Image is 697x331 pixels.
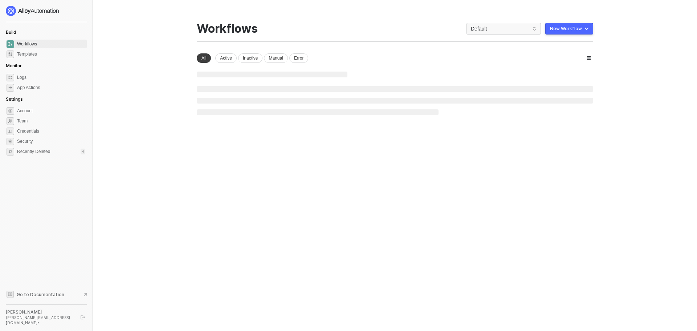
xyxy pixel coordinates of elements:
[7,107,14,115] span: settings
[550,26,582,32] div: New Workflow
[81,149,85,154] div: 4
[6,309,74,315] div: [PERSON_NAME]
[17,85,40,91] div: App Actions
[197,22,258,36] div: Workflows
[238,53,262,63] div: Inactive
[17,40,85,48] span: Workflows
[81,315,85,319] span: logout
[17,73,85,82] span: Logs
[289,53,309,63] div: Error
[6,315,74,325] div: [PERSON_NAME][EMAIL_ADDRESS][DOMAIN_NAME] •
[6,6,87,16] a: logo
[197,53,211,63] div: All
[215,53,237,63] div: Active
[471,23,537,34] span: Default
[7,74,14,81] span: icon-logs
[264,53,288,63] div: Manual
[7,291,14,298] span: documentation
[17,291,64,298] span: Go to Documentation
[7,40,14,48] span: dashboard
[17,117,85,125] span: Team
[17,106,85,115] span: Account
[545,23,593,35] button: New Workflow
[7,84,14,92] span: icon-app-actions
[7,117,14,125] span: team
[6,29,16,35] span: Build
[17,149,50,155] span: Recently Deleted
[7,51,14,58] span: marketplace
[7,138,14,145] span: security
[6,96,23,102] span: Settings
[6,6,60,16] img: logo
[7,128,14,135] span: credentials
[6,290,87,299] a: Knowledge Base
[17,50,85,58] span: Templates
[17,137,85,146] span: Security
[7,148,14,156] span: settings
[6,63,22,68] span: Monitor
[17,127,85,136] span: Credentials
[82,291,89,298] span: document-arrow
